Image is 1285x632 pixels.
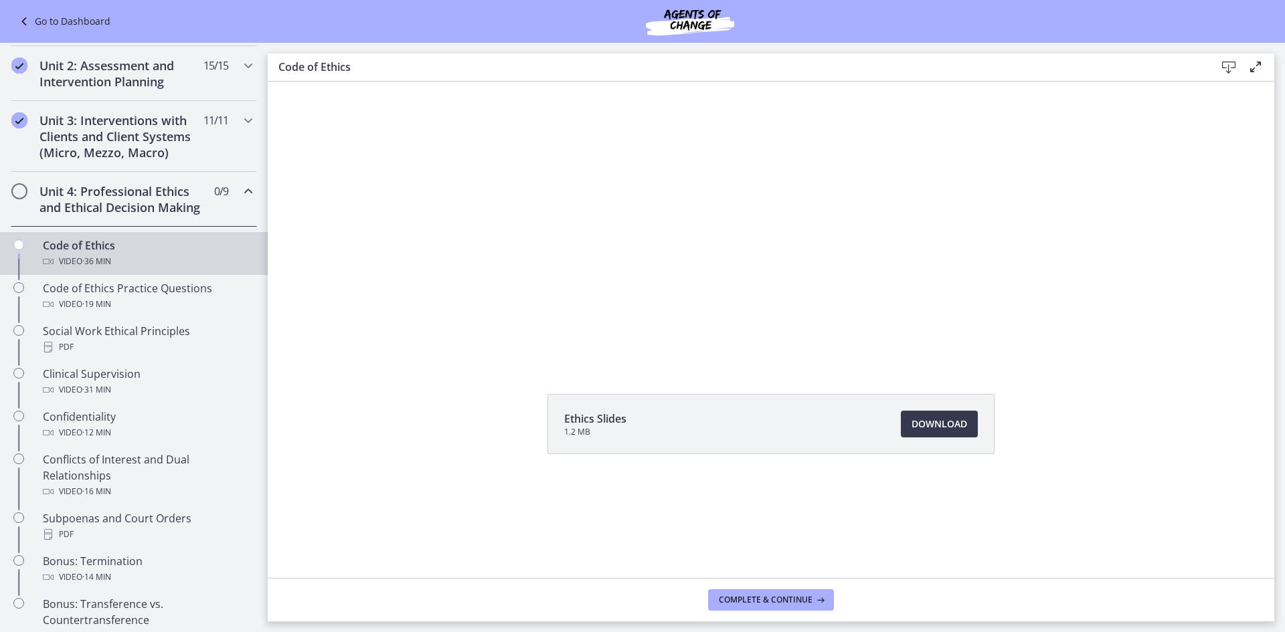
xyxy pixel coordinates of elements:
div: Code of Ethics [43,237,252,270]
div: Video [43,382,252,398]
h3: Code of Ethics [278,59,1194,75]
div: Conflicts of Interest and Dual Relationships [43,451,252,500]
button: Complete & continue [708,589,834,611]
a: Download [901,411,978,437]
div: Video [43,253,252,270]
div: PDF [43,339,252,355]
div: Bonus: Termination [43,553,252,585]
h2: Unit 4: Professional Ethics and Ethical Decision Making [39,183,203,215]
i: Completed [11,58,27,74]
span: · 16 min [82,484,111,500]
i: Completed [11,112,27,128]
span: · 12 min [82,425,111,441]
div: Video [43,425,252,441]
h2: Unit 2: Assessment and Intervention Planning [39,58,203,90]
span: 11 / 11 [203,112,228,128]
h2: Unit 3: Interventions with Clients and Client Systems (Micro, Mezzo, Macro) [39,112,203,161]
img: Agents of Change [610,5,770,37]
div: Video [43,484,252,500]
div: Code of Ethics Practice Questions [43,280,252,312]
span: Ethics Slides [564,411,626,427]
span: · 31 min [82,382,111,398]
span: Download [912,416,967,432]
span: 15 / 15 [203,58,228,74]
span: · 36 min [82,253,111,270]
span: Complete & continue [719,595,812,605]
iframe: Video Lesson [268,82,1274,363]
a: Go to Dashboard [16,13,110,29]
span: 0 / 9 [214,183,228,199]
span: 1.2 MB [564,427,626,437]
span: · 14 min [82,569,111,585]
div: Video [43,569,252,585]
div: Social Work Ethical Principles [43,323,252,355]
div: Subpoenas and Court Orders [43,510,252,542]
div: Clinical Supervision [43,366,252,398]
span: · 19 min [82,296,111,312]
div: PDF [43,526,252,542]
div: Confidentiality [43,409,252,441]
div: Video [43,296,252,312]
